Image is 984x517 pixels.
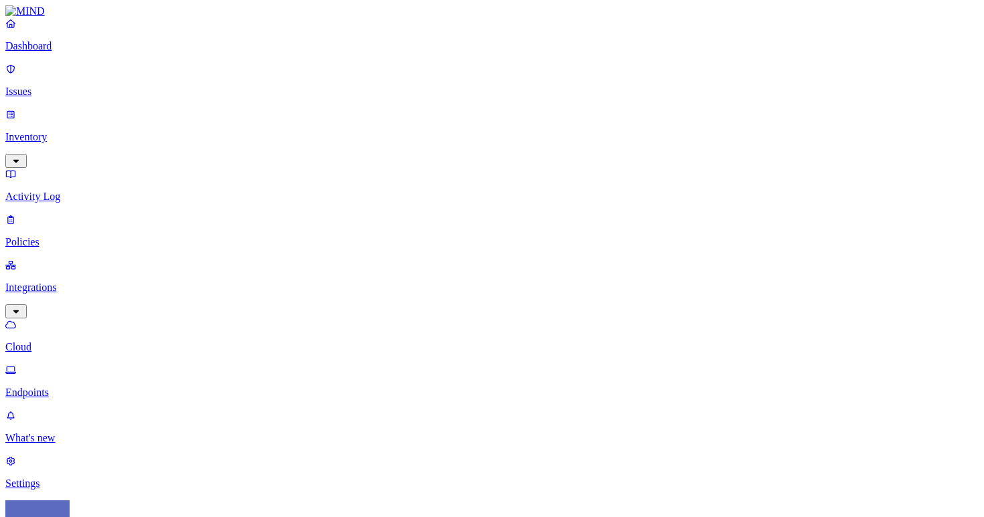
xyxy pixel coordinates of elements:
p: Issues [5,86,979,98]
p: Endpoints [5,387,979,399]
a: Integrations [5,259,979,316]
a: Cloud [5,318,979,353]
p: Activity Log [5,191,979,203]
p: Inventory [5,131,979,143]
img: MIND [5,5,45,17]
a: Endpoints [5,364,979,399]
p: Settings [5,478,979,490]
a: Activity Log [5,168,979,203]
p: Integrations [5,282,979,294]
a: What's new [5,409,979,444]
a: Settings [5,455,979,490]
p: Cloud [5,341,979,353]
a: Inventory [5,108,979,166]
p: Policies [5,236,979,248]
a: MIND [5,5,979,17]
a: Issues [5,63,979,98]
a: Policies [5,213,979,248]
a: Dashboard [5,17,979,52]
p: Dashboard [5,40,979,52]
p: What's new [5,432,979,444]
